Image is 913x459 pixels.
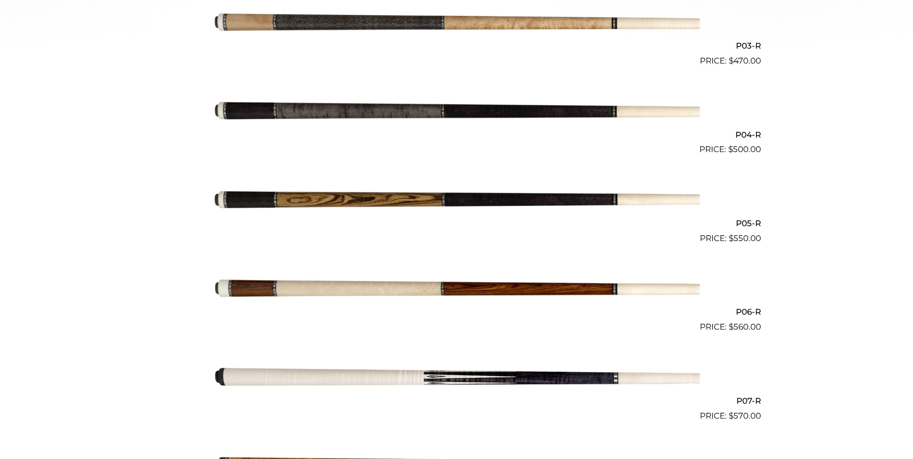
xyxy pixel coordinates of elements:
bdi: 550.00 [729,233,761,243]
h2: P07-R [153,392,761,409]
h2: P06-R [153,303,761,321]
h2: P04-R [153,126,761,143]
h2: P03-R [153,37,761,55]
span: $ [728,144,733,154]
h2: P05-R [153,214,761,232]
span: $ [729,411,733,421]
a: P05-R $550.00 [153,160,761,244]
span: $ [729,322,733,331]
bdi: 470.00 [729,56,761,65]
bdi: 560.00 [729,322,761,331]
img: P04-R [214,71,700,152]
bdi: 500.00 [728,144,761,154]
span: $ [729,56,733,65]
img: P06-R [214,249,700,330]
a: P06-R $560.00 [153,249,761,333]
img: P05-R [214,160,700,241]
bdi: 570.00 [729,411,761,421]
span: $ [729,233,733,243]
img: P07-R [214,337,700,418]
a: P07-R $570.00 [153,337,761,422]
a: P04-R $500.00 [153,71,761,156]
